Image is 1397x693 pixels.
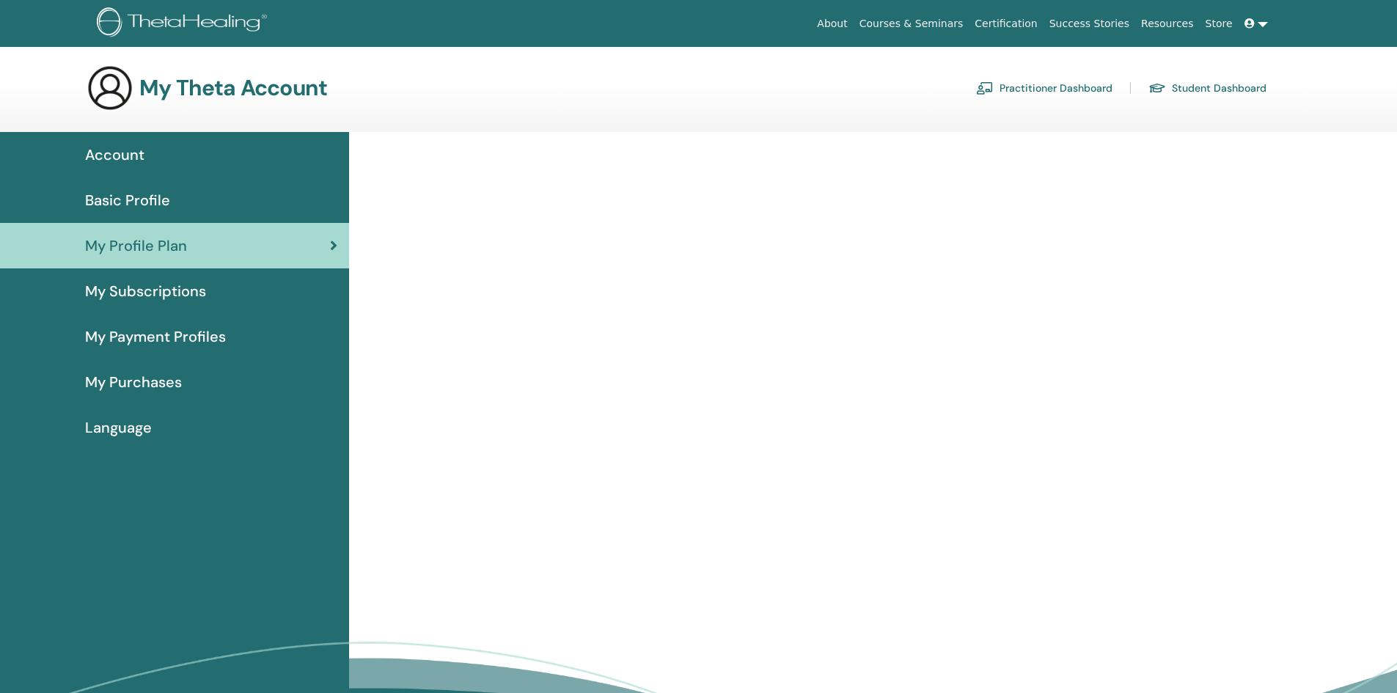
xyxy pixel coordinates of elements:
a: Success Stories [1044,10,1135,37]
span: Account [85,144,144,166]
img: generic-user-icon.jpg [87,65,133,111]
a: Student Dashboard [1148,76,1266,100]
img: chalkboard-teacher.svg [976,81,994,95]
a: Practitioner Dashboard [976,76,1112,100]
h3: My Theta Account [139,75,327,101]
img: graduation-cap.svg [1148,82,1166,95]
span: Basic Profile [85,189,170,211]
a: Certification [969,10,1043,37]
img: logo.png [97,7,272,40]
a: Courses & Seminars [854,10,969,37]
span: My Purchases [85,371,182,393]
a: About [811,10,853,37]
span: My Payment Profiles [85,326,226,348]
a: Store [1200,10,1239,37]
span: My Profile Plan [85,235,187,257]
span: My Subscriptions [85,280,206,302]
a: Resources [1135,10,1200,37]
span: Language [85,417,152,439]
